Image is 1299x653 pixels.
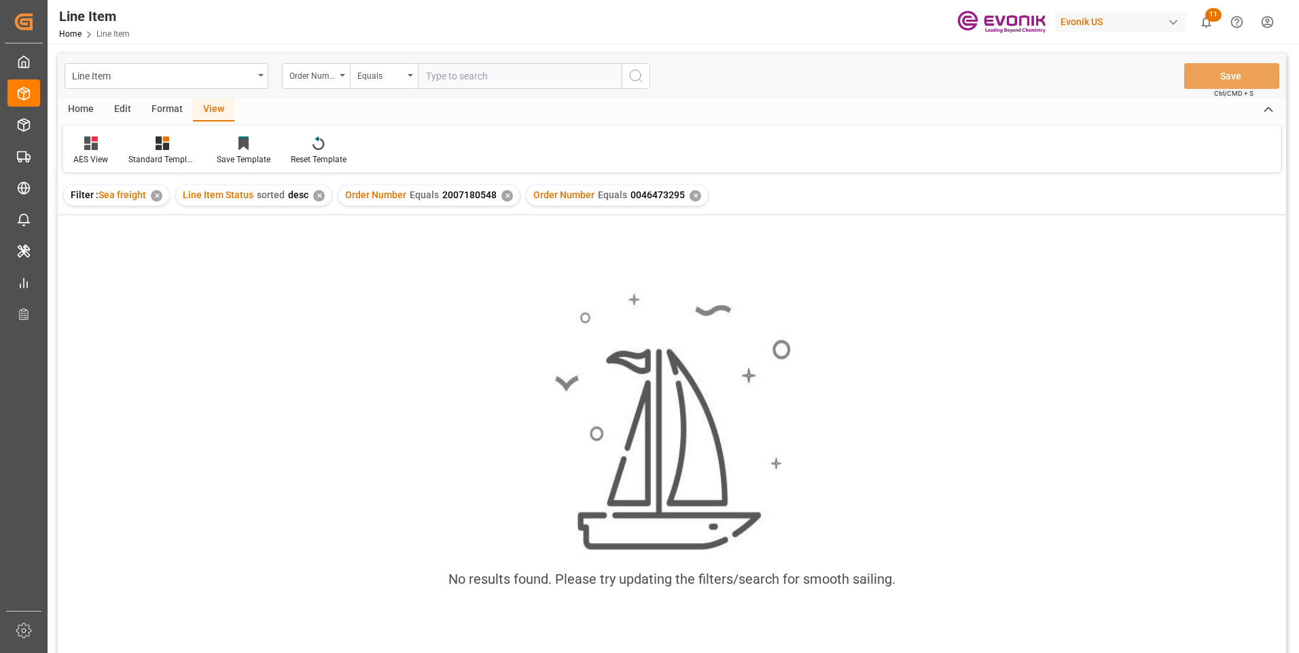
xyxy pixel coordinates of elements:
[65,63,268,89] button: open menu
[553,291,791,553] img: smooth_sailing.jpeg
[151,190,162,202] div: ✕
[598,189,627,200] span: Equals
[1214,88,1253,98] span: Ctrl/CMD + S
[501,190,513,202] div: ✕
[282,63,350,89] button: open menu
[183,189,253,200] span: Line Item Status
[1191,7,1222,37] button: show 11 new notifications
[357,67,404,82] div: Equals
[59,29,82,39] a: Home
[104,98,141,122] div: Edit
[622,63,650,89] button: search button
[1222,7,1252,37] button: Help Center
[99,189,146,200] span: Sea freight
[1055,9,1191,35] button: Evonik US
[257,189,285,200] span: sorted
[73,153,108,166] div: AES View
[289,67,336,82] div: Order Number
[690,190,701,202] div: ✕
[1055,12,1186,32] div: Evonik US
[350,63,418,89] button: open menu
[418,63,622,89] input: Type to search
[345,189,406,200] span: Order Number
[1205,8,1222,22] span: 11
[442,189,497,200] span: 2007180548
[128,153,196,166] div: Standard Templates
[71,189,99,200] span: Filter :
[72,67,253,83] div: Line Item
[533,189,594,200] span: Order Number
[957,10,1046,34] img: Evonik-brand-mark-Deep-Purple-RGB.jpeg_1700498283.jpeg
[59,6,130,26] div: Line Item
[291,153,346,166] div: Reset Template
[1184,63,1279,89] button: Save
[410,189,439,200] span: Equals
[217,153,270,166] div: Save Template
[141,98,193,122] div: Format
[448,569,895,589] div: No results found. Please try updating the filters/search for smooth sailing.
[313,190,325,202] div: ✕
[630,189,685,200] span: 0046473295
[288,189,308,200] span: desc
[58,98,104,122] div: Home
[193,98,234,122] div: View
